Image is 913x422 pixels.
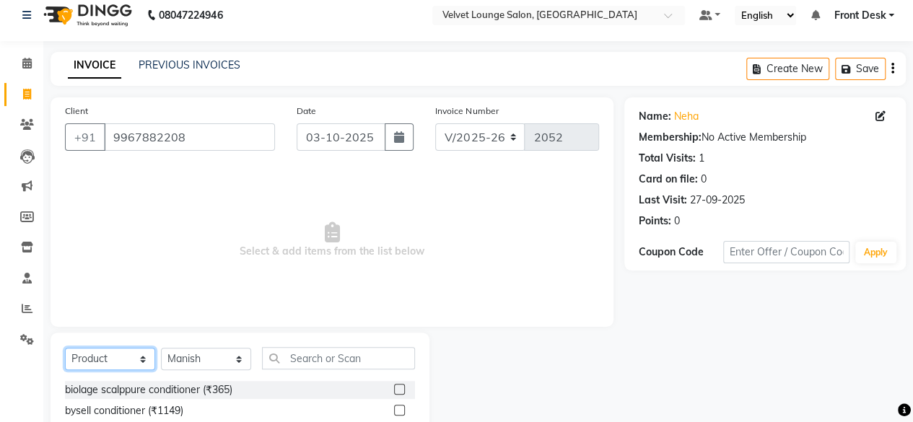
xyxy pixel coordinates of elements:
[65,105,88,118] label: Client
[690,193,745,208] div: 27-09-2025
[262,347,415,369] input: Search or Scan
[65,168,599,312] span: Select & add items from the list below
[639,151,696,166] div: Total Visits:
[639,109,671,124] div: Name:
[639,245,723,260] div: Coupon Code
[701,172,707,187] div: 0
[68,53,121,79] a: INVOICE
[139,58,240,71] a: PREVIOUS INVOICES
[746,58,829,80] button: Create New
[639,130,891,145] div: No Active Membership
[65,382,232,397] div: biolage scalppure conditioner (₹365)
[297,105,316,118] label: Date
[674,109,699,124] a: Neha
[639,193,687,208] div: Last Visit:
[435,105,498,118] label: Invoice Number
[855,242,896,263] button: Apply
[834,8,886,23] span: Front Desk
[639,172,698,187] div: Card on file:
[723,241,849,263] input: Enter Offer / Coupon Code
[674,214,680,229] div: 0
[699,151,704,166] div: 1
[835,58,886,80] button: Save
[639,130,702,145] div: Membership:
[65,403,183,418] div: bysell conditioner (₹1149)
[639,214,671,229] div: Points:
[65,123,105,151] button: +91
[104,123,275,151] input: Search by Name/Mobile/Email/Code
